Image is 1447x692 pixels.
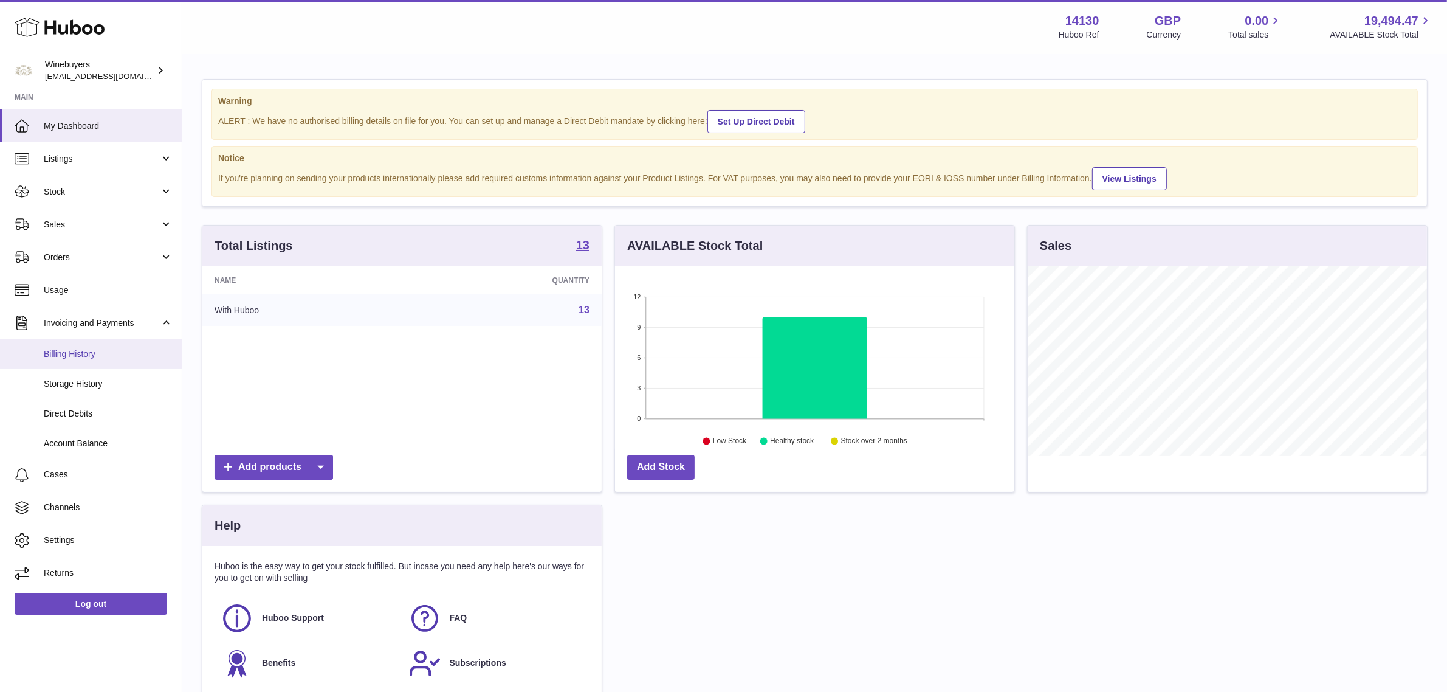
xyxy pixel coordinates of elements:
[218,108,1411,133] div: ALERT : We have no authorised billing details on file for you. You can set up and manage a Direct...
[1330,29,1432,41] span: AVAILABLE Stock Total
[215,517,241,534] h3: Help
[215,561,589,584] p: Huboo is the easy way to get your stock fulfilled. But incase you need any help here's our ways f...
[44,186,160,198] span: Stock
[1228,13,1282,41] a: 0.00 Total sales
[44,153,160,165] span: Listings
[44,408,173,420] span: Direct Debits
[637,324,641,331] text: 9
[202,294,413,326] td: With Huboo
[579,305,589,315] a: 13
[707,110,805,133] a: Set Up Direct Debit
[44,348,173,360] span: Billing History
[215,238,293,254] h3: Total Listings
[450,612,467,624] span: FAQ
[408,647,584,680] a: Subscriptions
[1364,13,1418,29] span: 19,494.47
[44,502,173,513] span: Channels
[637,354,641,361] text: 6
[1040,238,1071,254] h3: Sales
[637,384,641,392] text: 3
[221,647,396,680] a: Benefits
[576,239,589,251] strong: 13
[627,455,695,480] a: Add Stock
[15,593,167,615] a: Log out
[576,239,589,254] a: 13
[44,438,173,449] span: Account Balance
[413,266,602,294] th: Quantity
[1245,13,1269,29] span: 0.00
[262,612,324,624] span: Huboo Support
[1065,13,1099,29] strong: 14130
[215,455,333,480] a: Add products
[15,61,33,80] img: internalAdmin-14130@internal.huboo.com
[1059,29,1099,41] div: Huboo Ref
[1092,167,1167,190] a: View Listings
[218,165,1411,190] div: If you're planning on sending your products internationally please add required customs informati...
[44,535,173,546] span: Settings
[44,469,173,480] span: Cases
[44,567,173,579] span: Returns
[262,657,295,669] span: Benefits
[44,120,173,132] span: My Dashboard
[637,415,641,422] text: 0
[44,219,160,230] span: Sales
[45,59,154,82] div: Winebuyers
[770,437,814,446] text: Healthy stock
[44,252,160,263] span: Orders
[1147,29,1181,41] div: Currency
[841,437,907,446] text: Stock over 2 months
[633,293,641,300] text: 12
[627,238,763,254] h3: AVAILABLE Stock Total
[44,317,160,329] span: Invoicing and Payments
[44,285,173,296] span: Usage
[202,266,413,294] th: Name
[1330,13,1432,41] a: 19,494.47 AVAILABLE Stock Total
[45,71,179,81] span: [EMAIL_ADDRESS][DOMAIN_NAME]
[450,657,506,669] span: Subscriptions
[221,602,396,635] a: Huboo Support
[218,153,1411,164] strong: Notice
[713,437,747,446] text: Low Stock
[218,95,1411,107] strong: Warning
[1228,29,1282,41] span: Total sales
[44,378,173,390] span: Storage History
[408,602,584,635] a: FAQ
[1155,13,1181,29] strong: GBP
